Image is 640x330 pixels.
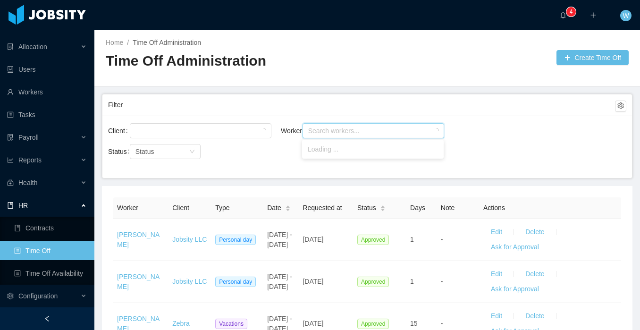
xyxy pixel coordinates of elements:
[556,50,629,65] button: icon: plusCreate Time Off
[380,204,386,211] div: Sort
[108,96,615,114] div: Filter
[302,142,444,157] li: Loading ...
[560,12,566,18] i: icon: bell
[267,203,281,213] span: Date
[303,236,323,243] span: [DATE]
[133,39,201,46] a: Time Off Administration
[18,156,42,164] span: Reports
[285,208,290,211] i: icon: caret-down
[380,208,385,211] i: icon: caret-down
[357,235,389,245] span: Approved
[117,231,160,248] a: [PERSON_NAME]
[483,204,505,212] span: Actions
[433,128,439,135] i: icon: loading
[18,292,58,300] span: Configuration
[215,204,229,212] span: Type
[18,43,47,51] span: Allocation
[285,204,291,211] div: Sort
[172,320,190,327] a: Zebra
[108,148,134,155] label: Status
[117,204,138,212] span: Worker
[14,219,87,237] a: icon: bookContracts
[189,149,195,155] i: icon: down
[518,309,552,324] button: Delete
[305,125,311,136] input: Worker
[7,60,87,79] a: icon: robotUsers
[7,43,14,50] i: icon: solution
[441,204,455,212] span: Note
[357,203,376,213] span: Status
[303,320,323,327] span: [DATE]
[410,278,414,285] span: 1
[7,105,87,124] a: icon: profileTasks
[106,51,367,71] h2: Time Off Administration
[267,231,292,248] span: [DATE] - [DATE]
[7,202,14,209] i: icon: book
[357,319,389,329] span: Approved
[18,179,37,186] span: Health
[308,126,430,135] div: Search workers...
[14,241,87,260] a: icon: profileTime Off
[172,278,207,285] a: Jobsity LLC
[172,236,207,243] a: Jobsity LLC
[410,320,418,327] span: 15
[117,273,160,290] a: [PERSON_NAME]
[590,12,597,18] i: icon: plus
[441,278,443,285] span: -
[172,204,189,212] span: Client
[108,127,132,135] label: Client
[18,202,28,209] span: HR
[267,273,292,290] span: [DATE] - [DATE]
[518,267,552,282] button: Delete
[483,282,547,297] button: Ask for Approval
[410,204,425,212] span: Days
[7,83,87,102] a: icon: userWorkers
[135,148,154,155] span: Status
[303,278,323,285] span: [DATE]
[518,225,552,240] button: Delete
[410,236,414,243] span: 1
[7,179,14,186] i: icon: medicine-box
[303,204,342,212] span: Requested at
[106,39,123,46] a: Home
[483,240,547,255] button: Ask for Approval
[566,7,576,17] sup: 4
[615,101,626,112] button: icon: setting
[133,125,138,136] input: Client
[215,277,256,287] span: Personal day
[14,264,87,283] a: icon: profileTime Off Availability
[483,309,510,324] button: Edit
[441,236,443,243] span: -
[281,127,309,135] label: Worker
[261,128,266,135] i: icon: loading
[623,10,629,21] span: W
[7,134,14,141] i: icon: file-protect
[215,319,247,329] span: Vacations
[570,7,573,17] p: 4
[7,157,14,163] i: icon: line-chart
[215,235,256,245] span: Personal day
[18,134,39,141] span: Payroll
[127,39,129,46] span: /
[357,277,389,287] span: Approved
[7,293,14,299] i: icon: setting
[441,320,443,327] span: -
[380,204,385,207] i: icon: caret-up
[483,267,510,282] button: Edit
[483,225,510,240] button: Edit
[285,204,290,207] i: icon: caret-up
